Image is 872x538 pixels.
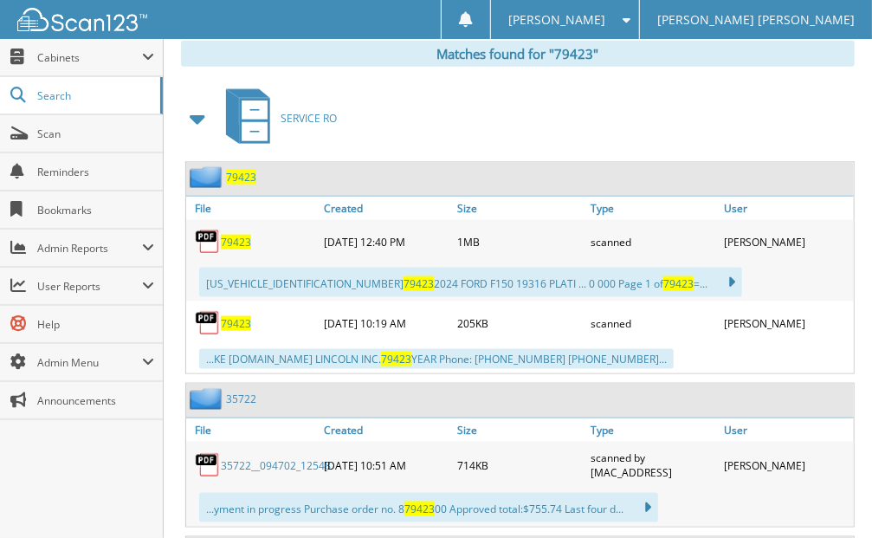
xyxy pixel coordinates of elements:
[37,393,154,408] span: Announcements
[281,111,337,126] span: SERVICE RO
[221,235,251,250] a: 79423
[199,268,742,297] div: [US_VEHICLE_IDENTIFICATION_NUMBER] 2024 FORD F150 19316 PLATI ... 0 000 Page 1 of =...
[320,446,453,484] div: [DATE] 10:51 AM
[720,446,854,484] div: [PERSON_NAME]
[186,418,320,442] a: File
[190,388,226,410] img: folder2.png
[404,276,434,291] span: 79423
[37,279,142,294] span: User Reports
[195,229,221,255] img: PDF.png
[453,197,586,220] a: Size
[17,8,147,31] img: scan123-logo-white.svg
[381,352,411,366] span: 79423
[37,317,154,332] span: Help
[720,418,854,442] a: User
[216,84,337,152] a: SERVICE RO
[195,310,221,336] img: PDF.png
[657,15,855,25] span: [PERSON_NAME] [PERSON_NAME]
[453,306,586,340] div: 205KB
[320,418,453,442] a: Created
[508,15,605,25] span: [PERSON_NAME]
[720,306,854,340] div: [PERSON_NAME]
[37,88,152,103] span: Search
[226,392,256,406] a: 35722
[404,502,435,516] span: 79423
[37,241,142,256] span: Admin Reports
[320,224,453,259] div: [DATE] 12:40 PM
[186,197,320,220] a: File
[37,203,154,217] span: Bookmarks
[199,493,658,522] div: ...yment in progress Purchase order no. 8 00 Approved total:$755.74 Last four d...
[453,446,586,484] div: 714KB
[720,224,854,259] div: [PERSON_NAME]
[587,306,720,340] div: scanned
[221,458,331,473] a: 35722__094702_12548
[195,452,221,478] img: PDF.png
[37,126,154,141] span: Scan
[221,316,251,331] a: 79423
[453,418,586,442] a: Size
[587,197,720,220] a: Type
[320,306,453,340] div: [DATE] 10:19 AM
[587,224,720,259] div: scanned
[190,166,226,188] img: folder2.png
[37,50,142,65] span: Cabinets
[587,446,720,484] div: scanned by [MAC_ADDRESS]
[320,197,453,220] a: Created
[37,355,142,370] span: Admin Menu
[226,170,256,185] a: 79423
[663,276,694,291] span: 79423
[453,224,586,259] div: 1MB
[199,349,674,369] div: ...KE [DOMAIN_NAME] LINCOLN INC. YEAR Phone: [PHONE_NUMBER] [PHONE_NUMBER]...
[37,165,154,179] span: Reminders
[587,418,720,442] a: Type
[720,197,854,220] a: User
[181,41,855,67] div: Matches found for "79423"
